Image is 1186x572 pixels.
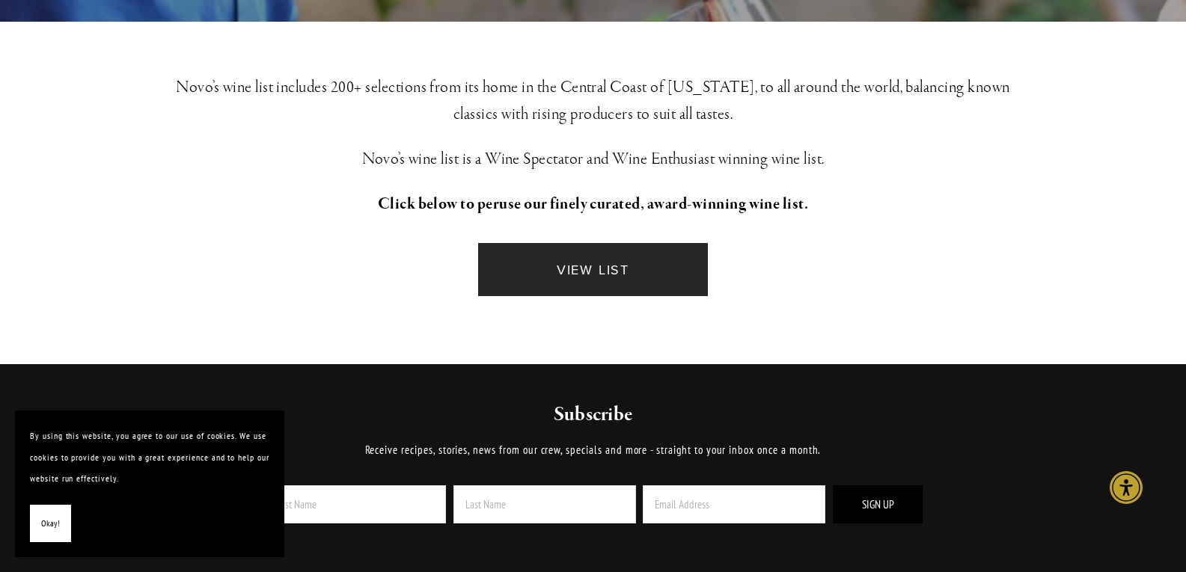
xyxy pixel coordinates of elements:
[222,402,964,428] h2: Subscribe
[643,485,825,523] input: Email Address
[378,194,809,215] strong: Click below to peruse our finely curated, award-winning wine list.
[453,485,636,523] input: Last Name
[15,410,284,557] section: Cookie banner
[222,441,964,459] p: Receive recipes, stories, news from our crew, specials and more - straight to your inbox once a m...
[833,485,923,523] button: Sign Up
[41,513,60,535] span: Okay!
[30,505,71,543] button: Okay!
[263,485,446,523] input: First Name
[1110,471,1143,504] div: Accessibility Menu
[862,497,894,511] span: Sign Up
[478,243,707,296] a: VIEW LIST
[157,74,1030,128] h3: Novo’s wine list includes 200+ selections from its home in the Central Coast of [US_STATE], to al...
[157,146,1030,173] h3: Novo’s wine list is a Wine Spectator and Wine Enthusiast winning wine list.
[30,425,269,490] p: By using this website, you agree to our use of cookies. We use cookies to provide you with a grea...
